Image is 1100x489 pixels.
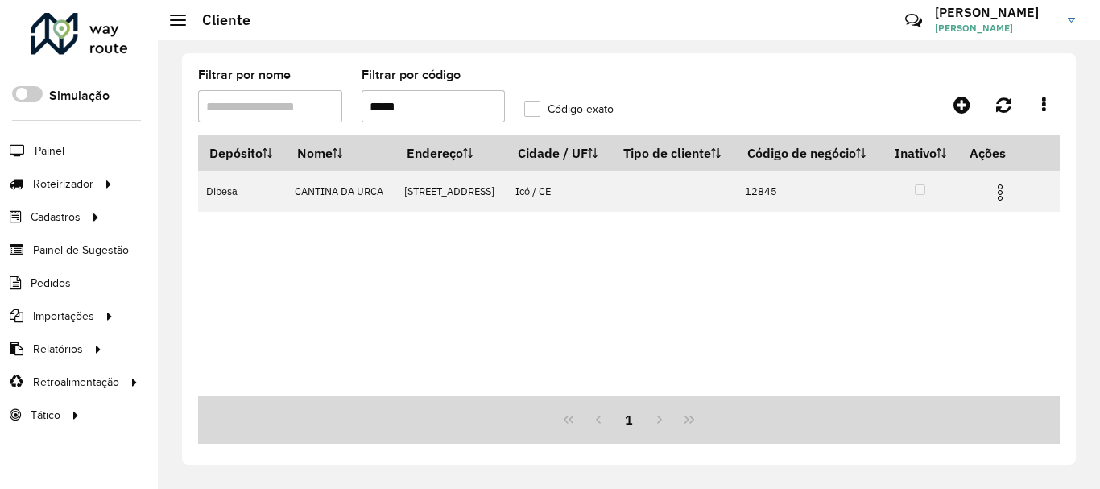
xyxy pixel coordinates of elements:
h3: [PERSON_NAME] [935,5,1056,20]
td: Icó / CE [507,171,612,212]
button: 1 [614,404,644,435]
th: Nome [286,136,395,171]
th: Ações [958,136,1055,170]
span: Relatórios [33,341,83,358]
td: CANTINA DA URCA [286,171,395,212]
h2: Cliente [186,11,250,29]
a: Contato Rápido [896,3,931,38]
th: Código de negócio [737,136,883,171]
label: Código exato [524,101,614,118]
td: [STREET_ADDRESS] [395,171,507,212]
th: Depósito [198,136,286,171]
span: Roteirizador [33,176,93,193]
td: Dibesa [198,171,286,212]
label: Simulação [49,86,110,106]
td: 12845 [737,171,883,212]
th: Inativo [883,136,959,171]
th: Endereço [395,136,507,171]
label: Filtrar por código [362,65,461,85]
span: Retroalimentação [33,374,119,391]
span: Painel de Sugestão [33,242,129,259]
label: Filtrar por nome [198,65,291,85]
th: Tipo de cliente [613,136,737,171]
th: Cidade / UF [507,136,612,171]
span: Tático [31,407,60,424]
span: Pedidos [31,275,71,292]
span: Cadastros [31,209,81,226]
span: [PERSON_NAME] [935,21,1056,35]
span: Painel [35,143,64,160]
span: Importações [33,308,94,325]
